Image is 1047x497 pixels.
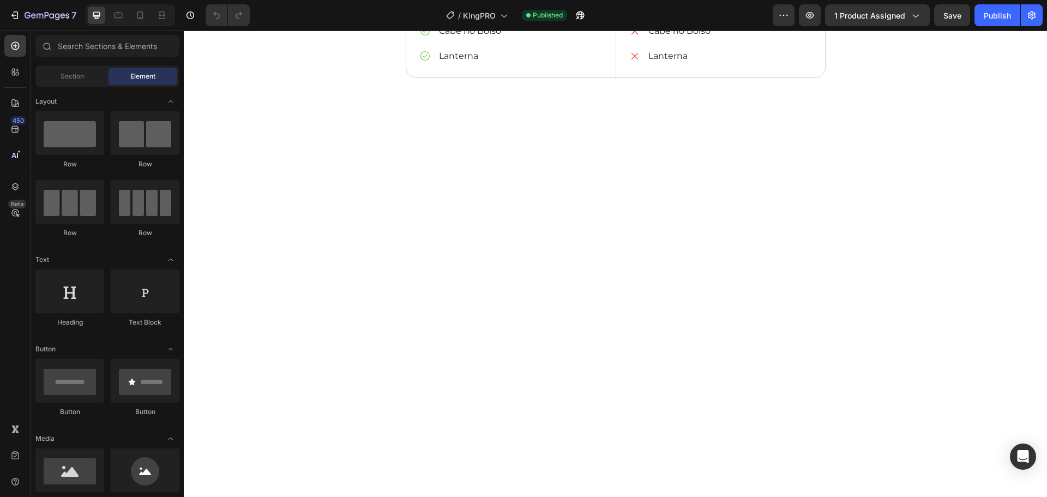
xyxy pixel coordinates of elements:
[458,10,461,21] span: /
[35,97,57,106] span: Layout
[8,200,26,208] div: Beta
[35,228,104,238] div: Row
[71,9,76,22] p: 7
[984,10,1011,21] div: Publish
[35,344,56,354] span: Button
[162,430,179,447] span: Toggle open
[4,4,81,26] button: 7
[162,340,179,358] span: Toggle open
[111,407,179,417] div: Button
[111,228,179,238] div: Row
[934,4,970,26] button: Save
[35,434,55,444] span: Media
[35,255,49,265] span: Text
[533,10,563,20] span: Published
[35,35,179,57] input: Search Sections & Elements
[162,251,179,268] span: Toggle open
[974,4,1020,26] button: Publish
[834,10,905,21] span: 1 product assigned
[10,116,26,125] div: 450
[61,71,84,81] span: Section
[206,4,250,26] div: Undo/Redo
[1010,444,1036,470] div: Open Intercom Messenger
[111,159,179,169] div: Row
[35,159,104,169] div: Row
[184,31,1047,497] iframe: Design area
[463,10,496,21] span: KingPRO
[111,318,179,327] div: Text Block
[465,19,624,32] p: Lanterna
[255,19,415,32] p: Lanterna
[130,71,155,81] span: Element
[943,11,961,20] span: Save
[35,318,104,327] div: Heading
[825,4,930,26] button: 1 product assigned
[35,407,104,417] div: Button
[162,93,179,110] span: Toggle open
